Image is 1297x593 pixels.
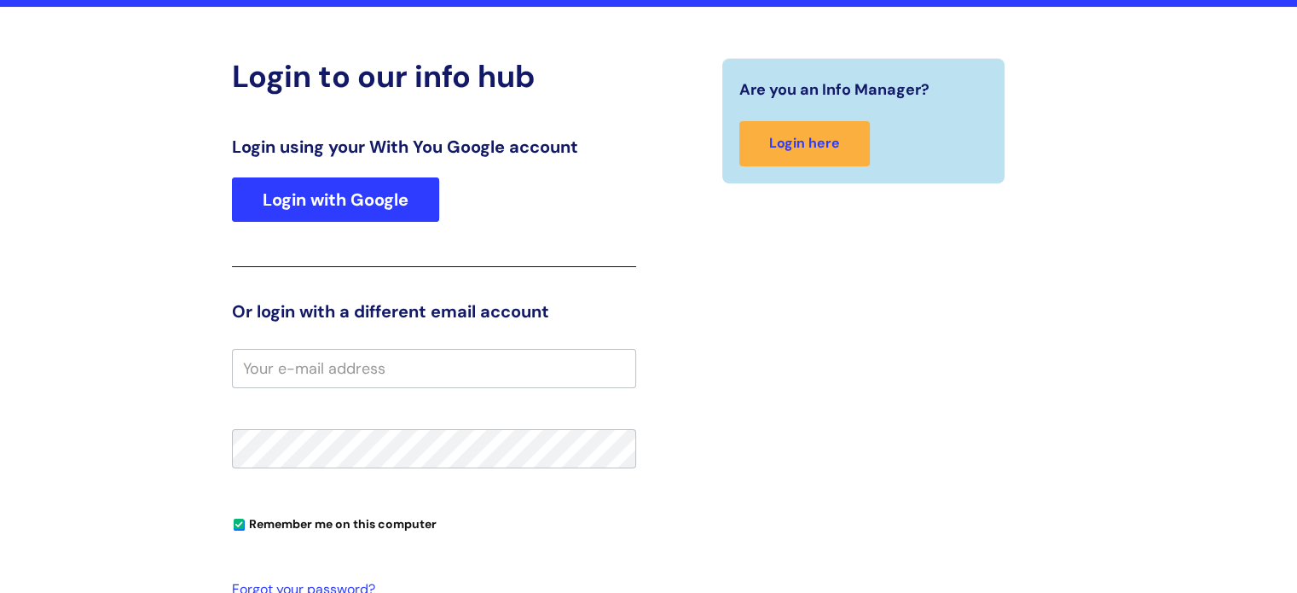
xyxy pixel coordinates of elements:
div: You can uncheck this option if you're logging in from a shared device [232,509,636,537]
h3: Or login with a different email account [232,301,636,322]
a: Login here [739,121,870,166]
input: Remember me on this computer [234,520,245,531]
a: Login with Google [232,177,439,222]
span: Are you an Info Manager? [739,76,929,103]
h2: Login to our info hub [232,58,636,95]
label: Remember me on this computer [232,513,437,532]
h3: Login using your With You Google account [232,137,636,157]
input: Your e-mail address [232,349,636,388]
